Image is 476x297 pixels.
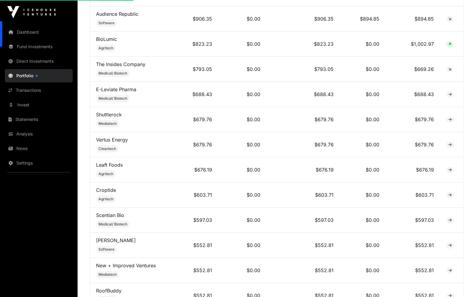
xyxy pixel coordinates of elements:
span: Cleantech [98,146,116,151]
td: $676.19 [174,157,218,182]
td: $679.76 [385,107,440,132]
span: Agritech [98,46,113,51]
td: $0.00 [340,182,386,208]
td: $0.00 [218,107,266,132]
a: Leaft Foods [96,162,123,168]
a: Dashboard [5,25,73,39]
td: $0.00 [340,208,386,233]
a: Scentian Bio [96,212,124,218]
td: $906.35 [266,6,340,32]
td: $597.03 [266,208,340,233]
td: $894.85 [340,6,386,32]
span: Mediatech [98,272,117,277]
td: $597.03 [174,208,218,233]
td: $823.23 [174,32,218,57]
a: Shuttlerock [96,112,122,118]
a: New + Improved Ventures [96,262,156,269]
td: $0.00 [218,258,266,283]
span: Software [98,247,115,252]
a: Audience Republic [96,11,138,17]
td: $679.76 [174,107,218,132]
a: Transactions [5,84,73,97]
a: Invest [5,98,73,112]
td: $0.00 [218,132,266,157]
td: $1,002.97 [385,32,440,57]
td: $0.00 [218,32,266,57]
span: Mediatech [98,121,117,126]
a: Direct Investments [5,55,73,68]
td: $823.23 [266,32,340,57]
td: $676.19 [385,157,440,182]
td: $0.00 [340,107,386,132]
span: Medical/ Biotech [98,96,127,101]
a: Analysis [5,127,73,141]
a: E-Leviate Pharma [96,86,136,92]
td: $603.71 [174,182,218,208]
td: $669.26 [385,57,440,82]
a: Fund Investments [5,40,73,53]
td: $552.81 [385,233,440,258]
td: $0.00 [218,82,266,107]
td: $679.76 [266,107,340,132]
a: RoofBuddy [96,288,121,294]
td: $0.00 [340,233,386,258]
a: Vertus Energy [96,137,128,143]
span: Agritech [98,197,113,202]
td: $688.43 [385,82,440,107]
td: $552.81 [266,233,340,258]
a: News [5,142,73,155]
td: $552.81 [174,233,218,258]
iframe: Chat Widget [446,268,476,297]
td: $688.43 [174,82,218,107]
td: $688.43 [266,82,340,107]
span: Software [98,21,115,25]
td: $0.00 [340,132,386,157]
td: $0.00 [218,57,266,82]
td: $0.00 [340,82,386,107]
span: Medical/ Biotech [98,71,127,76]
td: $0.00 [340,258,386,283]
td: $0.00 [340,157,386,182]
td: $0.00 [340,57,386,82]
td: $0.00 [218,182,266,208]
td: $0.00 [218,233,266,258]
td: $793.05 [266,57,340,82]
td: $0.00 [218,157,266,182]
td: $679.76 [174,132,218,157]
td: $603.71 [266,182,340,208]
td: $679.76 [266,132,340,157]
td: $552.81 [174,258,218,283]
a: [PERSON_NAME] [96,237,136,243]
td: $0.00 [218,208,266,233]
td: $793.05 [174,57,218,82]
td: $0.00 [218,6,266,32]
td: $603.71 [385,182,440,208]
td: $552.81 [266,258,340,283]
td: $679.76 [385,132,440,157]
td: $552.81 [385,258,440,283]
a: Statements [5,113,73,126]
td: $676.19 [266,157,340,182]
td: $0.00 [340,32,386,57]
a: Portfolio [5,69,73,82]
span: Medical/ Biotech [98,222,127,227]
td: $894.85 [385,6,440,32]
a: The Insides Company [96,61,145,67]
a: Settings [5,156,73,170]
a: Croptide [96,187,116,193]
td: $597.03 [385,208,440,233]
td: $906.35 [174,6,218,32]
span: Agritech [98,172,113,176]
a: BioLumic [96,36,117,42]
img: Icehouse Ventures Logo [7,6,56,18]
